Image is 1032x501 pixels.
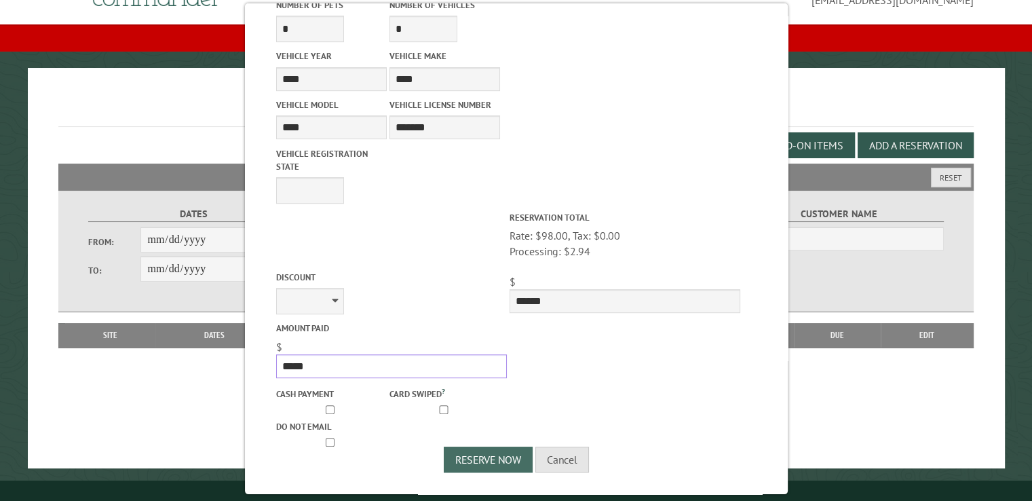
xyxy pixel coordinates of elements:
label: To: [88,264,141,277]
h1: Reservations [58,90,974,127]
label: Dates [88,206,299,222]
label: Cash payment [275,388,386,401]
label: Vehicle License Number [389,98,499,111]
button: Cancel [535,447,589,472]
label: Vehicle Registration state [275,147,386,173]
span: $ [509,275,515,289]
label: Vehicle Make [389,50,499,62]
label: Do not email [275,420,386,433]
label: Reservation Total [509,211,740,224]
label: From: [88,236,141,248]
th: Dates [155,323,273,348]
label: Customer Name [733,206,944,222]
button: Add a Reservation [858,132,974,158]
span: $ [275,340,282,354]
span: Rate: $98.00, Tax: $0.00 [509,229,740,259]
div: Processing: $2.94 [509,244,740,259]
small: © Campground Commander LLC. All rights reserved. [440,486,593,495]
label: Vehicle Year [275,50,386,62]
button: Reserve Now [444,447,533,472]
label: Discount [275,271,506,284]
button: Reset [931,168,971,187]
th: Edit [881,323,974,348]
label: Vehicle Model [275,98,386,111]
label: Amount paid [275,322,506,335]
label: Card swiped [389,386,499,401]
a: ? [441,386,444,396]
th: Due [794,323,881,348]
button: Edit Add-on Items [738,132,855,158]
th: Site [65,323,155,348]
h2: Filters [58,164,974,189]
